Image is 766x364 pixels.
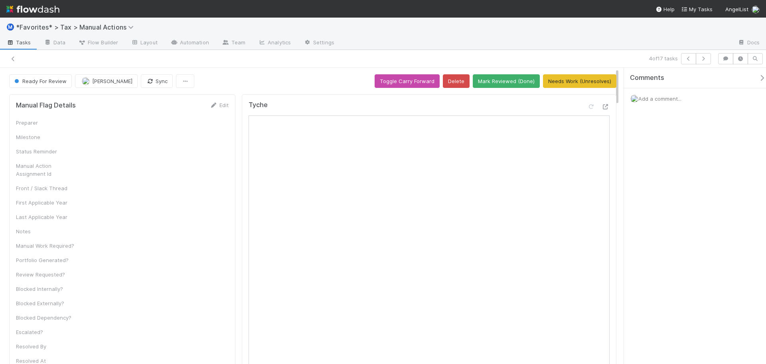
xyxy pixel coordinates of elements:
button: Toggle Carry Forward [375,74,440,88]
h5: Tyche [249,101,268,109]
a: Settings [297,37,341,50]
span: Flow Builder [78,38,118,46]
div: Status Reminder [16,147,76,155]
a: Docs [731,37,766,50]
div: Milestone [16,133,76,141]
div: First Applicable Year [16,199,76,207]
span: My Tasks [681,6,713,12]
a: Flow Builder [72,37,124,50]
img: logo-inverted-e16ddd16eac7371096b0.svg [6,2,59,16]
span: Ⓜ️ [6,24,14,30]
button: Needs Work (Unresolves) [543,74,616,88]
span: AngelList [725,6,748,12]
button: Sync [141,74,173,88]
a: My Tasks [681,5,713,13]
a: Team [215,37,252,50]
button: [PERSON_NAME] [75,74,138,88]
span: *Favorites* > Tax > Manual Actions [16,23,138,31]
span: Tasks [6,38,31,46]
a: Edit [210,102,229,108]
div: Review Requested? [16,271,76,278]
h5: Manual Flag Details [16,101,76,109]
div: Notes [16,227,76,235]
div: Manual Action Assignment Id [16,162,76,178]
a: Data [38,37,72,50]
img: avatar_37569647-1c78-4889-accf-88c08d42a236.png [752,6,760,14]
button: Mark Reviewed (Done) [473,74,540,88]
img: avatar_711f55b7-5a46-40da-996f-bc93b6b86381.png [82,77,90,85]
span: Comments [630,74,664,82]
span: Add a comment... [638,95,681,102]
div: Blocked Externally? [16,299,76,307]
div: Preparer [16,119,76,127]
div: Help [655,5,675,13]
span: 4 of 17 tasks [649,54,678,62]
div: Portfolio Generated? [16,256,76,264]
div: Manual Work Required? [16,242,76,250]
div: Resolved By [16,342,76,350]
div: Last Applicable Year [16,213,76,221]
div: Escalated? [16,328,76,336]
div: Blocked Dependency? [16,314,76,322]
div: Front / Slack Thread [16,184,76,192]
div: Blocked Internally? [16,285,76,293]
a: Automation [164,37,215,50]
a: Layout [124,37,164,50]
button: Delete [443,74,470,88]
span: [PERSON_NAME] [92,78,132,84]
a: Analytics [252,37,297,50]
img: avatar_37569647-1c78-4889-accf-88c08d42a236.png [630,95,638,103]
